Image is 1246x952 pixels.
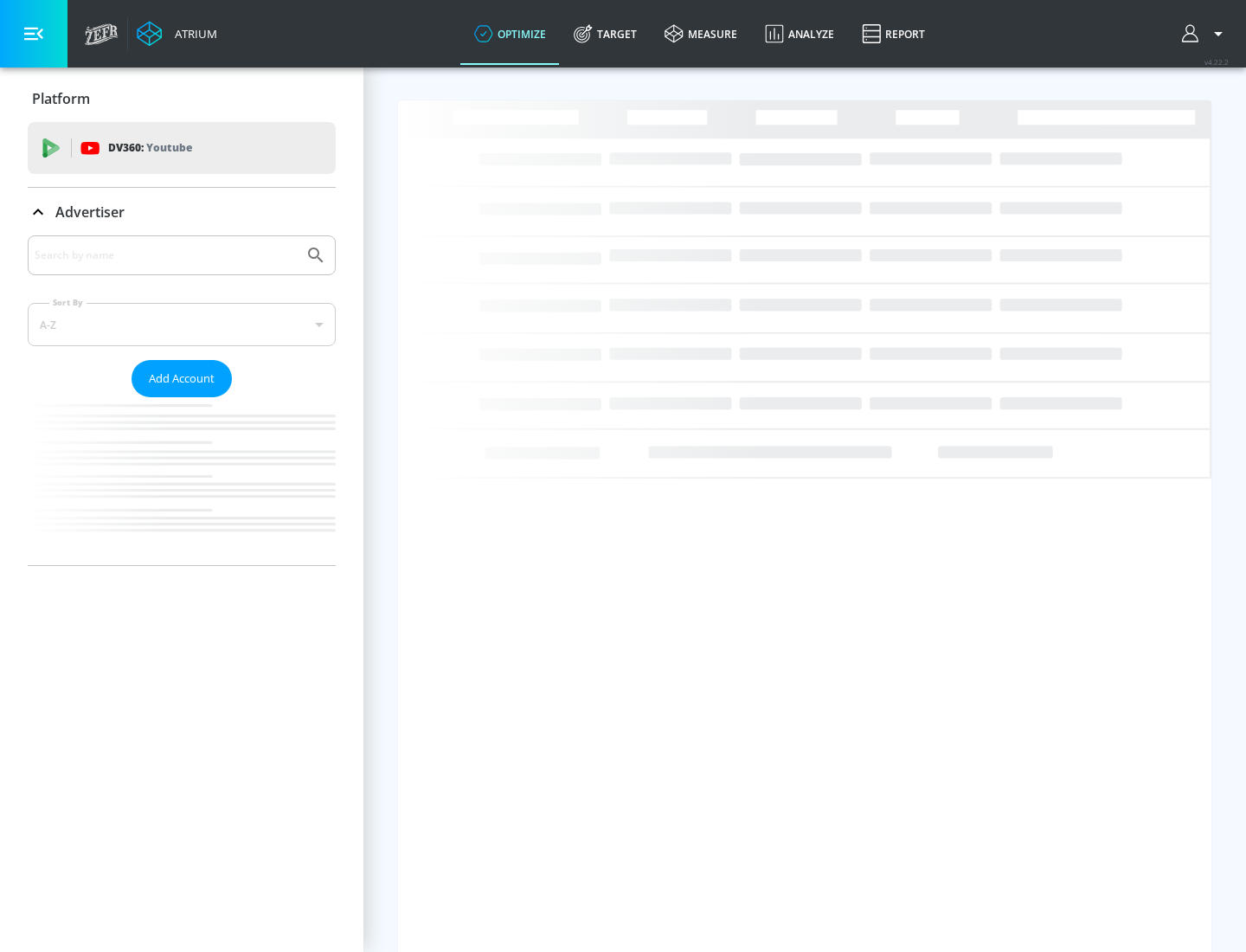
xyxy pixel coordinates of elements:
[751,3,848,65] a: Analyze
[651,3,751,65] a: measure
[28,397,336,565] nav: list of Advertiser
[108,138,192,158] p: DV360:
[32,89,90,108] p: Platform
[28,235,336,565] div: Advertiser
[28,188,336,236] div: Advertiser
[146,138,192,157] p: Youtube
[149,369,215,389] span: Add Account
[848,3,939,65] a: Report
[1204,57,1229,67] span: v 4.22.2
[168,26,217,42] div: Atrium
[28,303,336,346] div: A-Z
[28,122,336,174] div: DV360: Youtube
[55,203,125,222] p: Advertiser
[35,244,297,267] input: Search by name
[49,297,87,308] label: Sort By
[132,360,232,397] button: Add Account
[137,21,217,47] a: Atrium
[460,3,560,65] a: optimize
[28,74,336,123] div: Platform
[560,3,651,65] a: Target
